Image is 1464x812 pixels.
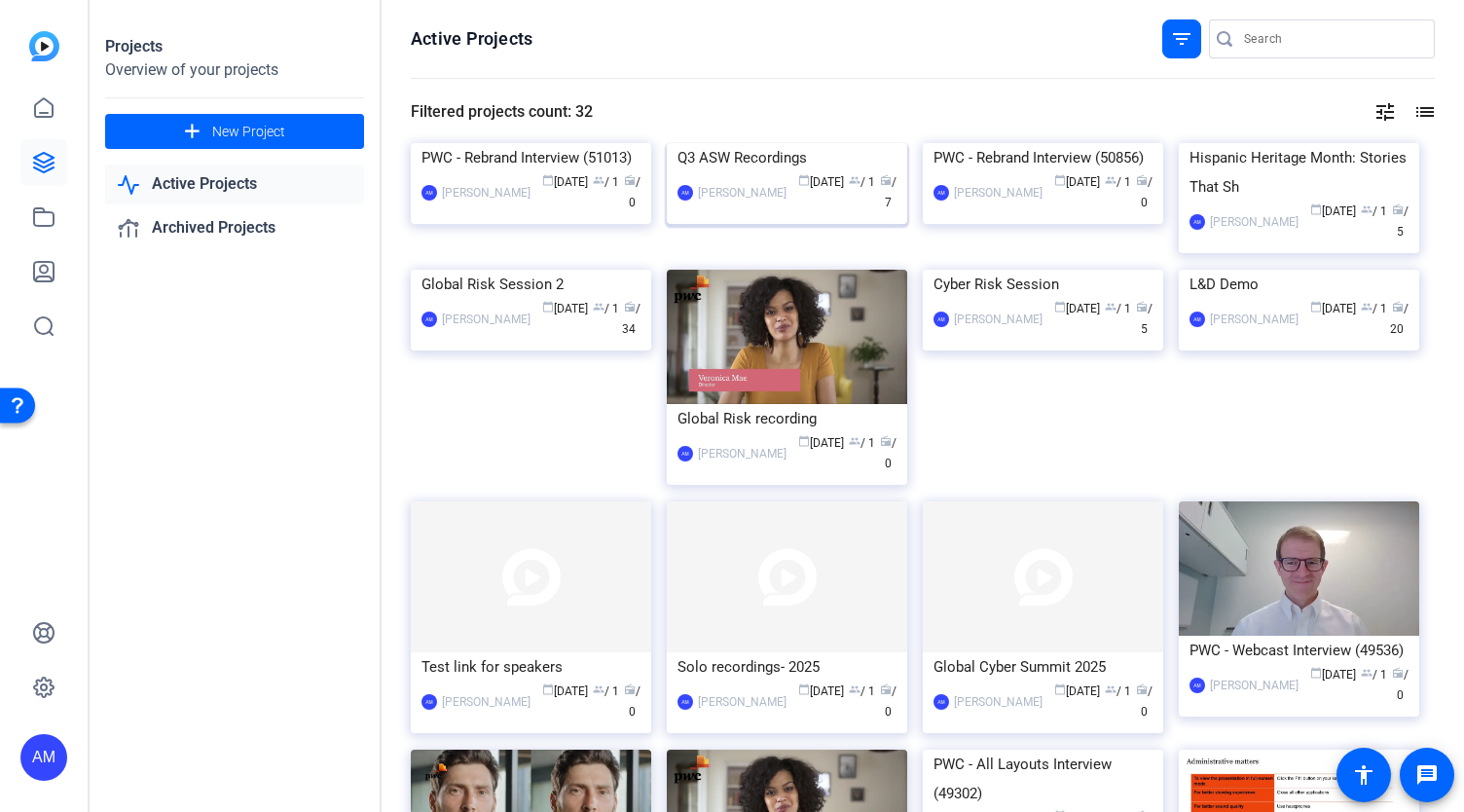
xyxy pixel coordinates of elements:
[542,174,554,186] span: calendar_today
[849,174,860,186] span: group
[677,185,693,201] div: AM
[677,143,897,172] div: Q3 ASW Recordings
[29,31,59,61] img: blue-gradient.svg
[677,404,897,433] div: Global Risk recording
[798,435,810,447] span: calendar_today
[1170,27,1193,51] mat-icon: filter_list
[442,310,531,329] div: [PERSON_NAME]
[1361,204,1387,218] span: / 1
[849,435,860,447] span: group
[1136,683,1148,695] span: radio
[1361,301,1372,313] span: group
[593,174,604,186] span: group
[1310,668,1356,682] span: [DATE]
[1392,667,1404,679] span: radio
[880,174,892,186] span: radio
[542,683,554,695] span: calendar_today
[1210,310,1299,329] div: [PERSON_NAME]
[954,183,1043,203] div: [PERSON_NAME]
[593,683,604,695] span: group
[798,174,810,186] span: calendar_today
[624,175,640,209] span: / 0
[105,35,364,58] div: Projects
[933,143,1153,172] div: PWC - Rebrand Interview (50856)
[1310,204,1356,218] span: [DATE]
[1136,302,1153,336] span: / 5
[880,435,892,447] span: radio
[880,683,892,695] span: radio
[1105,684,1131,698] span: / 1
[105,114,364,149] button: New Project
[1244,27,1419,51] input: Search
[624,684,640,719] span: / 0
[1411,100,1435,124] mat-icon: list
[798,436,844,450] span: [DATE]
[880,175,897,209] span: / 7
[421,312,437,327] div: AM
[677,652,897,682] div: Solo recordings- 2025
[593,301,604,313] span: group
[1136,301,1148,313] span: radio
[798,683,810,695] span: calendar_today
[1373,100,1397,124] mat-icon: tune
[105,165,364,204] a: Active Projects
[1054,684,1100,698] span: [DATE]
[1361,203,1372,215] span: group
[442,183,531,203] div: [PERSON_NAME]
[542,175,588,189] span: [DATE]
[698,692,787,712] div: [PERSON_NAME]
[624,301,636,313] span: radio
[1210,676,1299,695] div: [PERSON_NAME]
[1392,204,1409,239] span: / 5
[1210,212,1299,232] div: [PERSON_NAME]
[1189,636,1409,665] div: PWC - Webcast Interview (49536)
[933,185,949,201] div: AM
[677,694,693,710] div: AM
[542,684,588,698] span: [DATE]
[1189,678,1205,693] div: AM
[849,683,860,695] span: group
[798,175,844,189] span: [DATE]
[1361,668,1387,682] span: / 1
[411,100,593,124] div: Filtered projects count: 32
[954,310,1043,329] div: [PERSON_NAME]
[105,58,364,82] div: Overview of your projects
[624,683,636,695] span: radio
[1415,763,1439,787] mat-icon: message
[1105,174,1116,186] span: group
[933,694,949,710] div: AM
[421,652,640,682] div: Test link for speakers
[933,652,1153,682] div: Global Cyber Summit 2025
[880,436,897,470] span: / 0
[880,684,897,719] span: / 0
[849,436,875,450] span: / 1
[105,208,364,248] a: Archived Projects
[849,175,875,189] span: / 1
[1392,203,1404,215] span: radio
[1054,302,1100,315] span: [DATE]
[677,446,693,461] div: AM
[1189,270,1409,299] div: L&D Demo
[849,684,875,698] span: / 1
[1361,667,1372,679] span: group
[624,174,636,186] span: radio
[411,27,532,51] h1: Active Projects
[20,734,67,781] div: AM
[1105,302,1131,315] span: / 1
[1310,667,1322,679] span: calendar_today
[1189,214,1205,230] div: AM
[421,694,437,710] div: AM
[1054,301,1066,313] span: calendar_today
[1136,174,1148,186] span: radio
[1310,203,1322,215] span: calendar_today
[698,444,787,463] div: [PERSON_NAME]
[1105,175,1131,189] span: / 1
[421,185,437,201] div: AM
[593,175,619,189] span: / 1
[1352,763,1375,787] mat-icon: accessibility
[1390,302,1409,336] span: / 20
[542,301,554,313] span: calendar_today
[1054,683,1066,695] span: calendar_today
[1310,301,1322,313] span: calendar_today
[442,692,531,712] div: [PERSON_NAME]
